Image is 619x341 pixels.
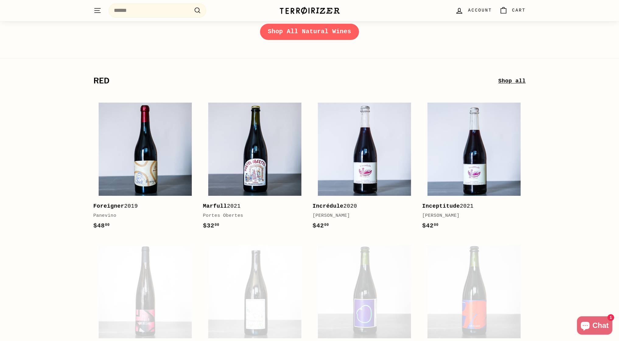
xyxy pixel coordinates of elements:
a: Cart [496,2,529,19]
sup: 00 [434,223,438,227]
h2: Red [93,77,498,85]
b: Foreigner [93,203,124,209]
sup: 00 [215,223,219,227]
div: Panevino [93,212,191,220]
b: Incrédule [313,203,343,209]
div: [PERSON_NAME] [422,212,520,220]
span: $42 [422,222,439,229]
span: Account [468,7,492,14]
div: 2021 [422,202,520,211]
a: Foreigner2019Panevino [93,97,197,237]
b: Inceptitude [422,203,460,209]
div: 2020 [313,202,410,211]
div: Portes Obertes [203,212,301,220]
span: Cart [512,7,526,14]
b: Marfull [203,203,227,209]
a: Incrédule2020[PERSON_NAME] [313,97,416,237]
a: Shop All Natural Wines [260,24,359,40]
sup: 00 [105,223,110,227]
a: Inceptitude2021[PERSON_NAME] [422,97,526,237]
div: [PERSON_NAME] [313,212,410,220]
a: Marfull2021Portes Obertes [203,97,307,237]
span: $32 [203,222,220,229]
sup: 00 [324,223,329,227]
div: 2019 [93,202,191,211]
div: 2021 [203,202,301,211]
span: $42 [313,222,329,229]
a: Account [452,2,495,19]
a: Shop all [498,77,526,86]
inbox-online-store-chat: Shopify online store chat [575,316,614,336]
span: $48 [93,222,110,229]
